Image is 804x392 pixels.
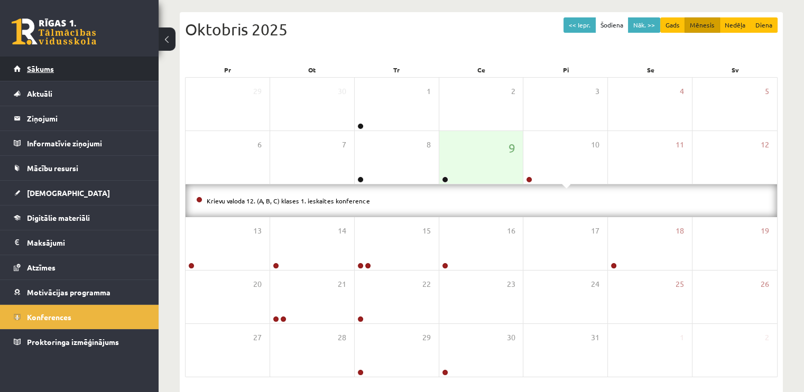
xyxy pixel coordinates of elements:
[14,81,145,106] a: Aktuāli
[14,330,145,354] a: Proktoringa izmēģinājums
[14,57,145,81] a: Sākums
[253,332,262,343] span: 27
[14,156,145,180] a: Mācību resursi
[427,86,431,97] span: 1
[257,139,262,151] span: 6
[27,230,145,255] legend: Maksājumi
[761,225,769,237] span: 19
[12,18,96,45] a: Rīgas 1. Tālmācības vidusskola
[524,62,608,77] div: Pi
[591,332,599,343] span: 31
[27,64,54,73] span: Sākums
[506,278,515,290] span: 23
[765,332,769,343] span: 2
[508,139,515,157] span: 9
[14,230,145,255] a: Maksājumi
[595,17,629,33] button: Šodiena
[680,86,684,97] span: 4
[14,255,145,279] a: Atzīmes
[14,181,145,205] a: [DEMOGRAPHIC_DATA]
[719,17,751,33] button: Nedēļa
[422,278,431,290] span: 22
[253,86,262,97] span: 29
[14,106,145,130] a: Ziņojumi
[676,278,684,290] span: 25
[338,278,346,290] span: 21
[761,139,769,151] span: 12
[338,332,346,343] span: 28
[185,62,270,77] div: Pr
[595,86,599,97] span: 3
[676,139,684,151] span: 11
[693,62,778,77] div: Sv
[27,337,119,347] span: Proktoringa izmēģinājums
[506,332,515,343] span: 30
[685,17,720,33] button: Mēnesis
[506,225,515,237] span: 16
[253,278,262,290] span: 20
[591,278,599,290] span: 24
[591,225,599,237] span: 17
[27,106,145,130] legend: Ziņojumi
[270,62,354,77] div: Ot
[14,131,145,155] a: Informatīvie ziņojumi
[563,17,596,33] button: << Iepr.
[253,225,262,237] span: 13
[439,62,523,77] div: Ce
[765,86,769,97] span: 5
[761,278,769,290] span: 26
[27,213,90,222] span: Digitālie materiāli
[676,225,684,237] span: 18
[14,280,145,304] a: Motivācijas programma
[422,225,431,237] span: 15
[27,131,145,155] legend: Informatīvie ziņojumi
[27,188,110,198] span: [DEMOGRAPHIC_DATA]
[750,17,778,33] button: Diena
[27,263,56,272] span: Atzīmes
[27,312,71,322] span: Konferences
[422,332,431,343] span: 29
[27,89,52,98] span: Aktuāli
[511,86,515,97] span: 2
[207,197,370,205] a: Krievu valoda 12. (A, B, C) klases 1. ieskaites konference
[427,139,431,151] span: 8
[27,163,78,173] span: Mācību resursi
[14,206,145,230] a: Digitālie materiāli
[14,305,145,329] a: Konferences
[354,62,439,77] div: Tr
[608,62,693,77] div: Se
[342,139,346,151] span: 7
[660,17,685,33] button: Gads
[185,17,778,41] div: Oktobris 2025
[680,332,684,343] span: 1
[27,287,110,297] span: Motivācijas programma
[338,225,346,237] span: 14
[338,86,346,97] span: 30
[628,17,660,33] button: Nāk. >>
[591,139,599,151] span: 10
